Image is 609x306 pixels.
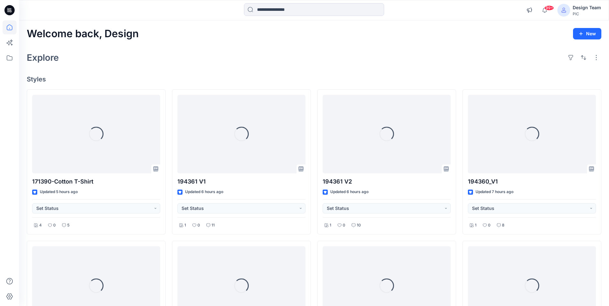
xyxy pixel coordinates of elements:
[343,222,345,229] p: 0
[27,75,601,83] h4: Styles
[330,222,331,229] p: 1
[185,189,223,195] p: Updated 6 hours ago
[468,177,596,186] p: 194360_V1
[184,222,186,229] p: 1
[475,222,476,229] p: 1
[502,222,505,229] p: 8
[357,222,361,229] p: 10
[39,222,42,229] p: 4
[211,222,215,229] p: 11
[573,11,601,16] div: PIC
[67,222,69,229] p: 5
[476,189,513,195] p: Updated 7 hours ago
[27,52,59,63] h2: Explore
[27,28,139,40] h2: Welcome back, Design
[323,177,451,186] p: 194361 V2
[573,4,601,11] div: Design Team
[544,5,554,10] span: 99+
[561,8,566,13] svg: avatar
[573,28,601,39] button: New
[488,222,491,229] p: 0
[40,189,78,195] p: Updated 5 hours ago
[177,177,305,186] p: 194361 V1
[53,222,56,229] p: 0
[197,222,200,229] p: 0
[330,189,369,195] p: Updated 6 hours ago
[32,177,160,186] p: 171390-Cotton T-Shirt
